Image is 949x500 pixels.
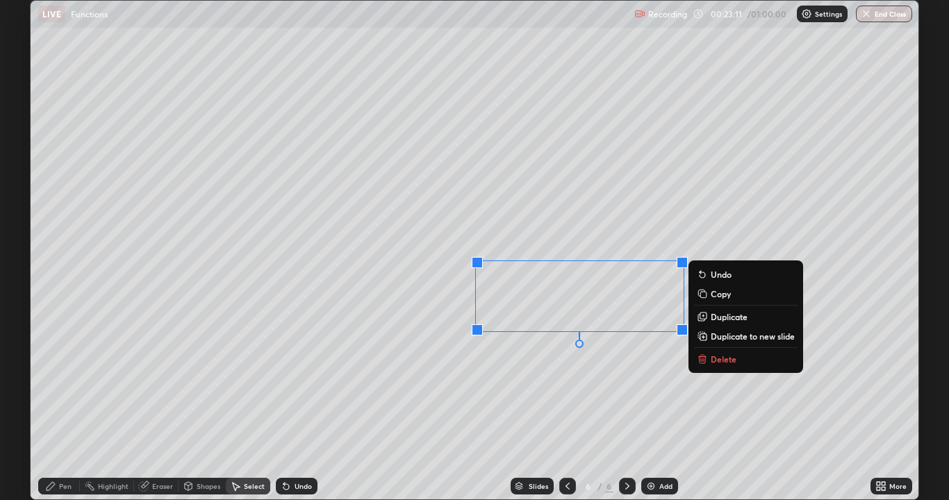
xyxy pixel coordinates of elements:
div: Pen [59,483,72,490]
div: / [598,482,602,490]
button: Duplicate to new slide [694,328,798,344]
p: Functions [71,8,108,19]
p: Copy [711,288,731,299]
p: Duplicate [711,311,748,322]
div: 6 [581,482,595,490]
div: Shapes [197,483,220,490]
button: Duplicate [694,308,798,325]
div: More [889,483,907,490]
p: Recording [648,9,687,19]
img: end-class-cross [861,8,872,19]
div: Undo [295,483,312,490]
p: LIVE [42,8,61,19]
button: Delete [694,351,798,367]
p: Settings [815,10,842,17]
div: Eraser [152,483,173,490]
p: Duplicate to new slide [711,331,795,342]
div: Slides [529,483,548,490]
img: add-slide-button [645,481,657,492]
button: Copy [694,285,798,302]
div: Add [659,483,672,490]
div: Select [244,483,265,490]
button: End Class [856,6,912,22]
div: 6 [605,480,613,492]
p: Delete [711,353,736,365]
button: Undo [694,266,798,283]
img: recording.375f2c34.svg [634,8,645,19]
img: class-settings-icons [801,8,812,19]
p: Undo [711,269,732,280]
div: Highlight [98,483,129,490]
